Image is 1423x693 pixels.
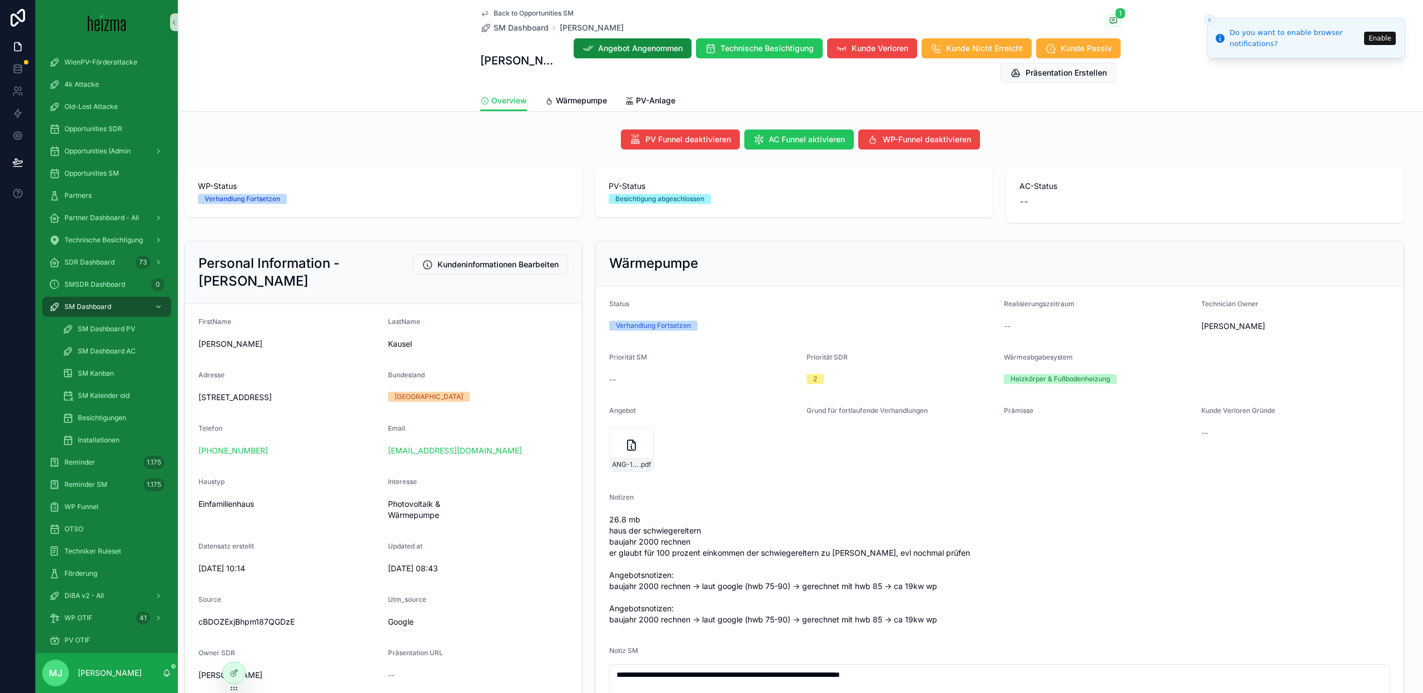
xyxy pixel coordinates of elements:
span: [STREET_ADDRESS] [198,392,379,403]
span: AC-Status [1019,181,1390,192]
a: Techniker Ruleset [42,541,171,561]
a: Reminder SM1.175 [42,475,171,495]
span: Back to Opportunities SM [494,9,574,18]
span: Kundeninformationen Bearbeiten [437,259,559,270]
a: Partners [42,186,171,206]
span: Technische Besichtigung [720,43,814,54]
span: Präsentation URL [388,649,443,657]
span: SM Dashboard [64,302,111,311]
span: -- [1201,427,1208,438]
span: 1 [1115,8,1126,19]
a: OTSO [42,519,171,539]
button: Kunde Nicht Erreicht [922,38,1032,58]
a: DiBA v2 - All [42,586,171,606]
span: Haustyp [198,477,225,486]
span: Realisierungszeitraum [1004,300,1074,308]
a: [EMAIL_ADDRESS][DOMAIN_NAME] [388,445,522,456]
span: PV-Anlage [636,95,675,106]
a: SDR Dashboard73 [42,252,171,272]
button: Kunde Passiv [1036,38,1121,58]
a: 4k Attacke [42,74,171,94]
span: Technician Owner [1201,300,1258,308]
a: Old-Lost Attacke [42,97,171,117]
span: WP OTIF [64,614,92,622]
span: Owner SDR [198,649,235,657]
span: Installationen [78,436,120,445]
a: SM Dashboard [480,22,549,33]
a: [PERSON_NAME] [560,22,624,33]
span: PV OTIF [64,636,90,645]
span: DiBA v2 - All [64,591,104,600]
span: Techniker Ruleset [64,547,121,556]
div: 41 [136,611,150,625]
button: PV Funnel deaktivieren [621,129,740,149]
span: [PERSON_NAME] [1201,321,1265,332]
a: Technische Besichtigung [42,230,171,250]
span: [PERSON_NAME] [198,338,379,350]
span: Google [388,616,569,627]
a: WienPV-Förderattacke [42,52,171,72]
div: 2 [813,374,817,384]
img: App logo [88,13,126,31]
button: 1 [1106,14,1121,28]
span: Partners [64,191,92,200]
span: PV-Status [609,181,979,192]
button: Close toast [1204,14,1215,26]
span: Förderung [64,569,97,578]
a: Opportunities SDR [42,119,171,139]
span: Kunde Passiv [1061,43,1112,54]
div: 1.175 [143,478,165,491]
p: [PERSON_NAME] [78,667,142,679]
a: SM Dashboard [42,297,171,317]
span: SM Kalender old [78,391,130,400]
span: -- [1004,321,1011,332]
div: 0 [151,278,165,291]
span: SM Kanban [78,369,114,378]
span: Updated at [388,542,422,550]
a: Installationen [56,430,171,450]
a: PV-Anlage [625,91,675,113]
button: AC Funnel aktivieren [744,129,854,149]
a: Overview [480,91,527,112]
span: Einfamilienhaus [198,498,379,510]
span: Status [609,300,629,308]
span: Technische Besichtigung [64,236,143,245]
span: Email [388,424,405,432]
span: 26.8 mb haus der schwiegereltern baujahr 2000 rechnen er glaubt für 100 prozent einkommen der sch... [609,514,1390,625]
a: WP OTIF41 [42,608,171,628]
span: Source [198,595,221,604]
a: SMSDR Dashboard0 [42,275,171,295]
span: Reminder [64,458,95,467]
span: Besichtigungen [78,413,126,422]
span: Telefon [198,424,222,432]
a: SM Dashboard PV [56,319,171,339]
span: LastName [388,317,420,326]
div: Do you want to enable browser notifications? [1230,27,1361,49]
span: [PERSON_NAME] [198,670,262,681]
span: SDR Dashboard [64,258,115,267]
span: .pdf [639,460,651,469]
span: Kunde Nicht Erreicht [946,43,1023,54]
span: Partner Dashboard - All [64,213,139,222]
span: -- [1019,194,1028,210]
div: Verhandlung Fortsetzen [616,321,691,331]
h1: [PERSON_NAME] [480,53,556,68]
button: Präsentation Erstellen [1001,63,1116,83]
a: Besichtigungen [56,408,171,428]
div: scrollable content [36,44,178,653]
div: Verhandlung Fortsetzen [205,194,280,204]
button: Enable [1364,32,1396,45]
span: Overview [491,95,527,106]
button: Kunde Verloren [827,38,917,58]
a: Opportunities SM [42,163,171,183]
span: Wärmepumpe [556,95,607,106]
span: AC Funnel aktivieren [769,134,845,145]
span: Reminder SM [64,480,107,489]
a: Förderung [42,564,171,584]
span: Angebot [609,406,636,415]
button: Angebot Angenommen [574,38,691,58]
span: WP-Status [198,181,569,192]
span: SM Dashboard AC [78,347,136,356]
span: Interesse [388,477,417,486]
